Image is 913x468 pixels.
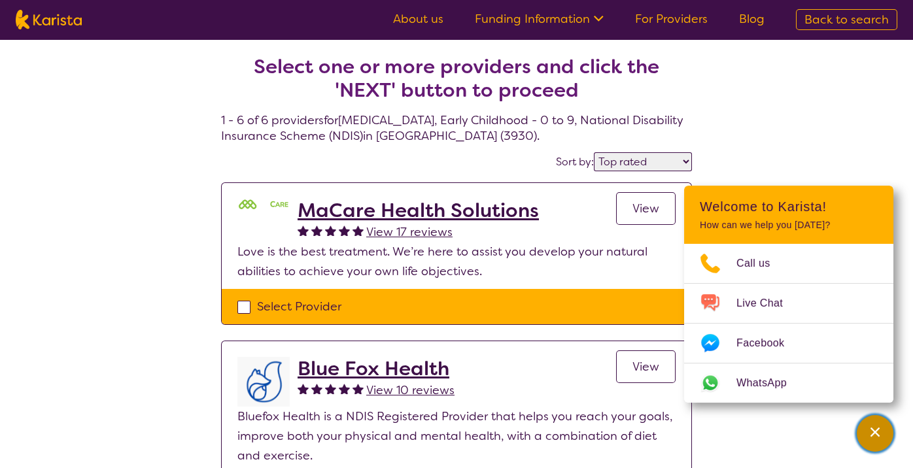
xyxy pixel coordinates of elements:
span: Call us [736,254,786,273]
span: View 10 reviews [366,382,455,398]
h4: 1 - 6 of 6 providers for [MEDICAL_DATA] , Early Childhood - 0 to 9 , National Disability Insuranc... [221,24,692,144]
img: fullstar [325,383,336,394]
a: View [616,192,676,225]
img: fullstar [353,383,364,394]
div: Channel Menu [684,186,893,403]
img: fullstar [298,383,309,394]
img: mgttalrdbt23wl6urpfy.png [237,199,290,212]
img: fullstar [298,225,309,236]
span: Live Chat [736,293,799,313]
img: fullstar [311,225,322,236]
span: View [632,201,659,216]
span: Facebook [736,333,800,353]
h2: Welcome to Karista! [700,199,878,214]
a: Web link opens in a new tab. [684,363,893,403]
button: Channel Menu [857,415,893,452]
a: View 10 reviews [366,380,455,400]
img: fullstar [353,225,364,236]
a: About us [393,11,443,27]
p: How can we help you [DATE]? [700,220,878,231]
label: Sort by: [556,155,594,169]
img: fullstar [339,225,350,236]
span: WhatsApp [736,373,802,393]
a: View [616,350,676,383]
img: fullstar [325,225,336,236]
a: Blue Fox Health [298,357,455,380]
span: View [632,359,659,375]
ul: Choose channel [684,244,893,403]
img: fullstar [311,383,322,394]
a: For Providers [635,11,708,27]
span: Back to search [804,12,889,27]
span: View 17 reviews [366,224,453,240]
a: Funding Information [475,11,604,27]
a: Back to search [796,9,897,30]
a: MaCare Health Solutions [298,199,539,222]
img: lyehhyr6avbivpacwqcf.png [237,357,290,407]
img: fullstar [339,383,350,394]
h2: Select one or more providers and click the 'NEXT' button to proceed [237,55,676,102]
p: Bluefox Health is a NDIS Registered Provider that helps you reach your goals, improve both your p... [237,407,676,465]
a: Blog [739,11,765,27]
p: Love is the best treatment. We’re here to assist you develop your natural abilities to achieve yo... [237,242,676,281]
a: View 17 reviews [366,222,453,242]
img: Karista logo [16,10,82,29]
